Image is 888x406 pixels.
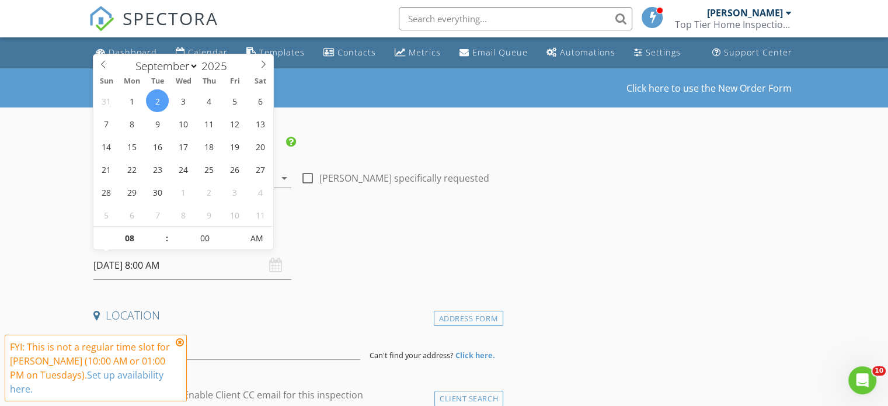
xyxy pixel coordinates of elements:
[197,158,220,181] span: September 25, 2025
[95,181,118,203] span: September 28, 2025
[121,112,144,135] span: September 8, 2025
[390,42,445,64] a: Metrics
[455,42,532,64] a: Email Queue
[171,42,232,64] a: Calendar
[249,135,271,158] span: September 20, 2025
[119,78,145,85] span: Mon
[646,47,681,58] div: Settings
[146,89,169,112] span: September 2, 2025
[223,203,246,226] span: October 10, 2025
[146,181,169,203] span: September 30, 2025
[172,181,194,203] span: October 1, 2025
[121,89,144,112] span: September 1, 2025
[399,7,632,30] input: Search everything...
[370,350,454,360] span: Can't find your address?
[223,181,246,203] span: October 3, 2025
[188,47,228,58] div: Calendar
[121,203,144,226] span: October 6, 2025
[197,181,220,203] span: October 2, 2025
[241,227,273,250] span: Click to toggle
[89,6,114,32] img: The Best Home Inspection Software - Spectora
[626,84,792,93] a: Click here to use the New Order Form
[319,172,489,184] label: [PERSON_NAME] specifically requested
[196,78,222,85] span: Thu
[472,47,528,58] div: Email Queue
[249,203,271,226] span: October 11, 2025
[409,47,441,58] div: Metrics
[560,47,615,58] div: Automations
[223,112,246,135] span: September 12, 2025
[319,42,381,64] a: Contacts
[172,89,194,112] span: September 3, 2025
[93,308,499,323] h4: Location
[146,135,169,158] span: September 16, 2025
[197,203,220,226] span: October 9, 2025
[248,78,273,85] span: Sat
[724,47,792,58] div: Support Center
[455,350,495,360] strong: Click here.
[249,181,271,203] span: October 4, 2025
[337,47,376,58] div: Contacts
[197,135,220,158] span: September 18, 2025
[121,135,144,158] span: September 15, 2025
[95,89,118,112] span: August 31, 2025
[223,135,246,158] span: September 19, 2025
[197,89,220,112] span: September 4, 2025
[223,89,246,112] span: September 5, 2025
[708,42,797,64] a: Support Center
[95,112,118,135] span: September 7, 2025
[93,78,119,85] span: Sun
[183,389,363,401] label: Enable Client CC email for this inspection
[848,366,876,394] iframe: Intercom live chat
[249,158,271,181] span: September 27, 2025
[95,158,118,181] span: September 21, 2025
[199,58,237,74] input: Year
[872,366,886,376] span: 10
[93,228,499,243] h4: Date/Time
[223,158,246,181] span: September 26, 2025
[121,158,144,181] span: September 22, 2025
[259,47,305,58] div: Templates
[170,78,196,85] span: Wed
[109,47,157,58] div: Dashboard
[10,369,163,395] a: Set up availability here.
[146,158,169,181] span: September 23, 2025
[145,78,170,85] span: Tue
[172,135,194,158] span: September 17, 2025
[95,135,118,158] span: September 14, 2025
[675,19,792,30] div: Top Tier Home Inspections LLC
[277,171,291,185] i: arrow_drop_down
[172,112,194,135] span: September 10, 2025
[121,181,144,203] span: September 29, 2025
[146,203,169,226] span: October 7, 2025
[146,112,169,135] span: September 9, 2025
[249,89,271,112] span: September 6, 2025
[172,203,194,226] span: October 8, 2025
[93,331,360,360] input: Address Search
[165,227,169,250] span: :
[123,6,218,30] span: SPECTORA
[707,7,783,19] div: [PERSON_NAME]
[197,112,220,135] span: September 11, 2025
[222,78,248,85] span: Fri
[89,16,218,40] a: SPECTORA
[91,42,162,64] a: Dashboard
[542,42,620,64] a: Automations (Basic)
[95,203,118,226] span: October 5, 2025
[172,158,194,181] span: September 24, 2025
[93,251,291,280] input: Select date
[629,42,685,64] a: Settings
[249,112,271,135] span: September 13, 2025
[242,42,309,64] a: Templates
[10,340,172,396] div: FYI: This is not a regular time slot for [PERSON_NAME] (10:00 AM or 01:00 PM on Tuesdays).
[434,311,503,327] div: Address Form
